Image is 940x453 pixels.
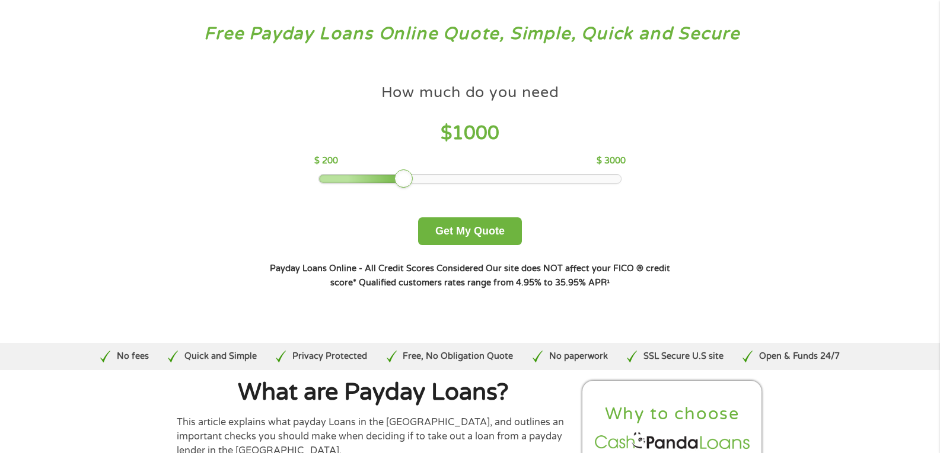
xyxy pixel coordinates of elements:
p: No fees [117,350,149,363]
h4: How much do you need [381,83,559,102]
p: Free, No Obligation Quote [403,350,513,363]
p: No paperwork [549,350,608,363]
p: Privacy Protected [292,350,367,363]
h3: Free Payday Loans Online Quote, Simple, Quick and Secure [34,23,906,45]
h4: $ [314,121,626,146]
p: Open & Funds 24/7 [759,350,840,363]
p: Quick and Simple [184,350,257,363]
p: $ 200 [314,155,338,168]
strong: Our site does NOT affect your FICO ® credit score* [330,264,670,288]
h1: What are Payday Loans? [177,381,571,404]
strong: Payday Loans Online - All Credit Scores Considered [270,264,483,274]
p: $ 3000 [597,155,626,168]
h2: Why to choose [592,403,753,425]
button: Get My Quote [418,217,522,245]
span: 1000 [452,122,499,144]
strong: Qualified customers rates range from 4.95% to 35.95% APR¹ [359,278,610,288]
p: SSL Secure U.S site [643,350,724,363]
